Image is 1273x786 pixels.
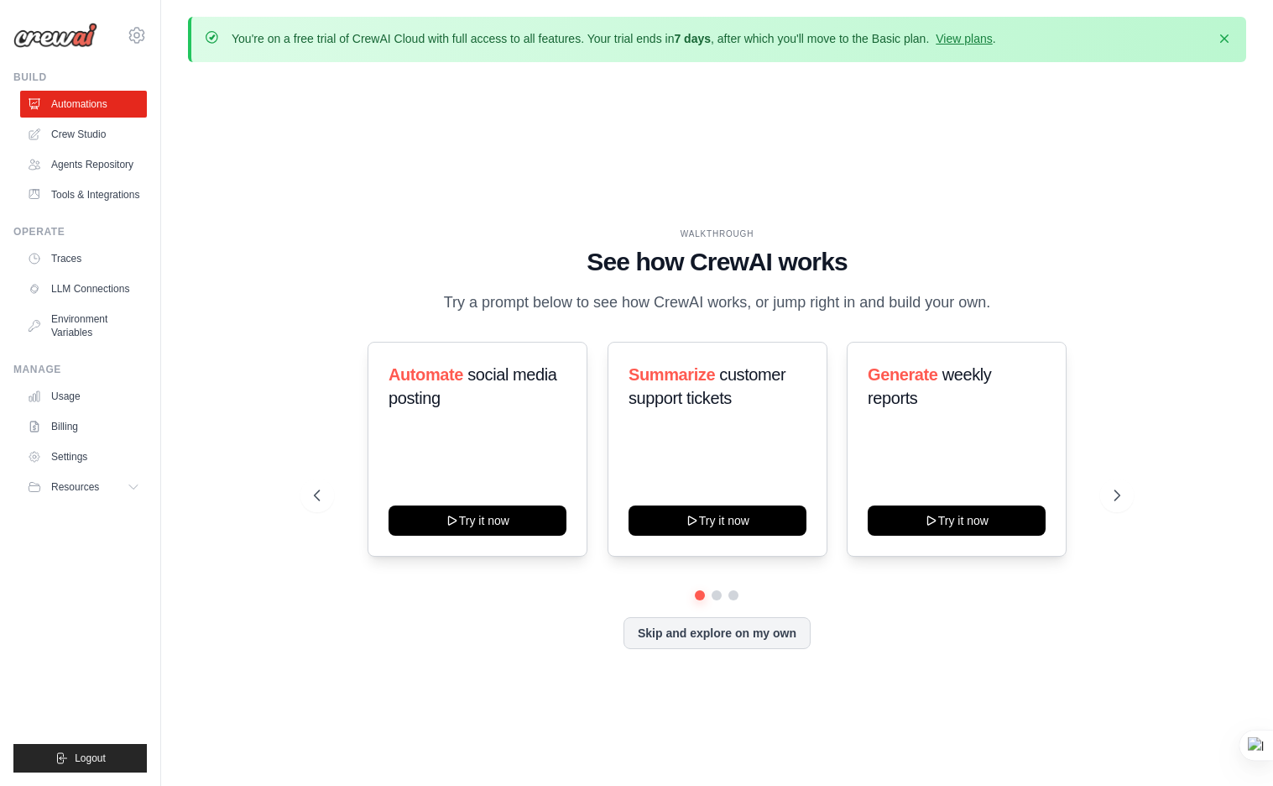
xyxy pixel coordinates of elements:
font: LLM Connections [51,282,129,296]
span: Automate [389,365,463,384]
p: Try a prompt below to see how CrewAI works, or jump right in and build your own. [435,291,999,315]
a: Automations [20,91,147,118]
a: View plans [936,32,992,45]
strong: 7 days [674,32,711,45]
a: Environment Variables [20,306,147,346]
img: Logo [13,23,97,48]
a: Billing [20,413,147,440]
font: You're on a free trial of CrewAI Cloud with full access to all features. Your trial ends in , aft... [232,32,996,45]
button: Try it now [389,506,566,536]
button: Logout [13,744,147,773]
font: Agents Repository [51,158,133,171]
font: Try it now [698,512,749,529]
span: Generate [868,365,938,384]
font: Try it now [459,512,509,529]
button: Try it now [868,506,1046,536]
a: Crew Studio [20,121,147,148]
font: Environment Variables [51,312,140,339]
div: WALKTHROUGH [314,228,1120,240]
a: Settings [20,443,147,470]
font: Usage [51,390,81,403]
a: Usage [20,383,147,410]
font: Tools & Integrations [51,188,139,202]
div: Manage [13,363,147,376]
span: Resources [51,480,99,494]
button: Skip and explore on my own [623,617,811,649]
a: Traces [20,245,147,272]
span: social media posting [389,365,557,407]
a: Agents Repository [20,151,147,178]
font: Crew Studio [51,128,106,141]
span: customer support tickets [629,365,785,407]
span: Logout [75,752,106,765]
h1: See how CrewAI works [314,247,1120,277]
button: Try it now [629,506,806,536]
button: Resources [20,474,147,500]
a: Tools & Integrations [20,181,147,208]
font: Try it now [938,512,989,529]
font: Settings [51,450,87,464]
font: Billing [51,420,78,433]
div: Operate [13,225,147,238]
span: Summarize [629,365,715,384]
div: Build [13,71,147,84]
font: Traces [51,252,81,265]
a: LLM Connections [20,275,147,302]
font: Automations [51,97,107,111]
